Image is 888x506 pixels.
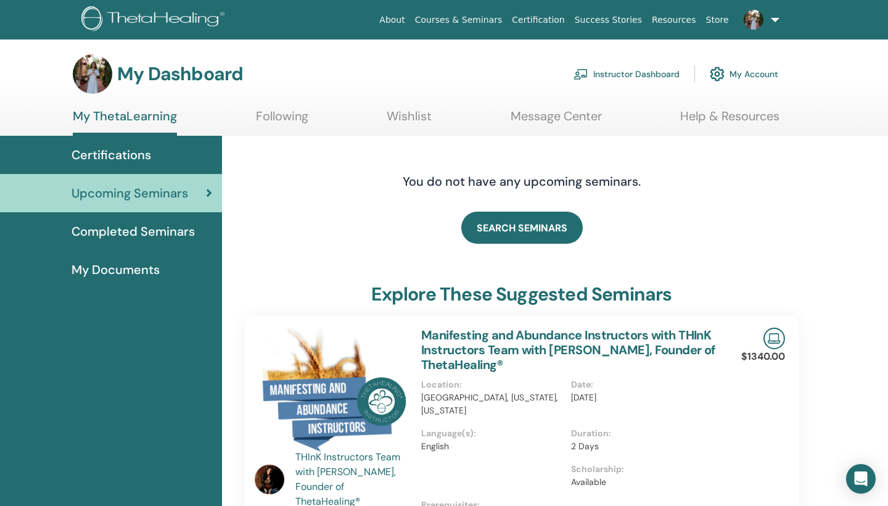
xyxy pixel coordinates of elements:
[72,184,188,202] span: Upcoming Seminars
[421,391,564,417] p: [GEOGRAPHIC_DATA], [US_STATE], [US_STATE]
[571,463,713,476] p: Scholarship :
[710,64,725,85] img: cog.svg
[511,109,602,133] a: Message Center
[701,9,734,31] a: Store
[763,328,785,349] img: Live Online Seminar
[72,222,195,241] span: Completed Seminars
[73,109,177,136] a: My ThetaLearning
[117,63,243,85] h3: My Dashboard
[421,378,564,391] p: Location :
[571,440,713,453] p: 2 Days
[387,109,432,133] a: Wishlist
[421,440,564,453] p: English
[647,9,701,31] a: Resources
[327,174,716,189] h4: You do not have any upcoming seminars.
[571,378,713,391] p: Date :
[461,212,583,244] a: SEARCH SEMINARS
[421,327,715,373] a: Manifesting and Abundance Instructors with THInK Instructors Team with [PERSON_NAME], Founder of ...
[81,6,229,34] img: logo.png
[680,109,779,133] a: Help & Resources
[73,54,112,94] img: default.jpg
[477,222,567,234] span: SEARCH SEMINARS
[573,68,588,80] img: chalkboard-teacher.svg
[72,146,151,164] span: Certifications
[507,9,569,31] a: Certification
[255,465,284,494] img: default.jpg
[571,427,713,440] p: Duration :
[710,60,778,88] a: My Account
[374,9,409,31] a: About
[741,349,785,364] p: $1340.00
[846,464,876,494] div: Open Intercom Messenger
[570,9,647,31] a: Success Stories
[410,9,508,31] a: Courses & Seminars
[256,109,308,133] a: Following
[571,391,713,404] p: [DATE]
[421,427,564,440] p: Language(s) :
[571,476,713,489] p: Available
[573,60,680,88] a: Instructor Dashboard
[744,10,763,30] img: default.jpg
[255,328,406,454] img: Manifesting and Abundance Instructors
[72,260,160,279] span: My Documents
[371,283,672,305] h3: explore these suggested seminars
